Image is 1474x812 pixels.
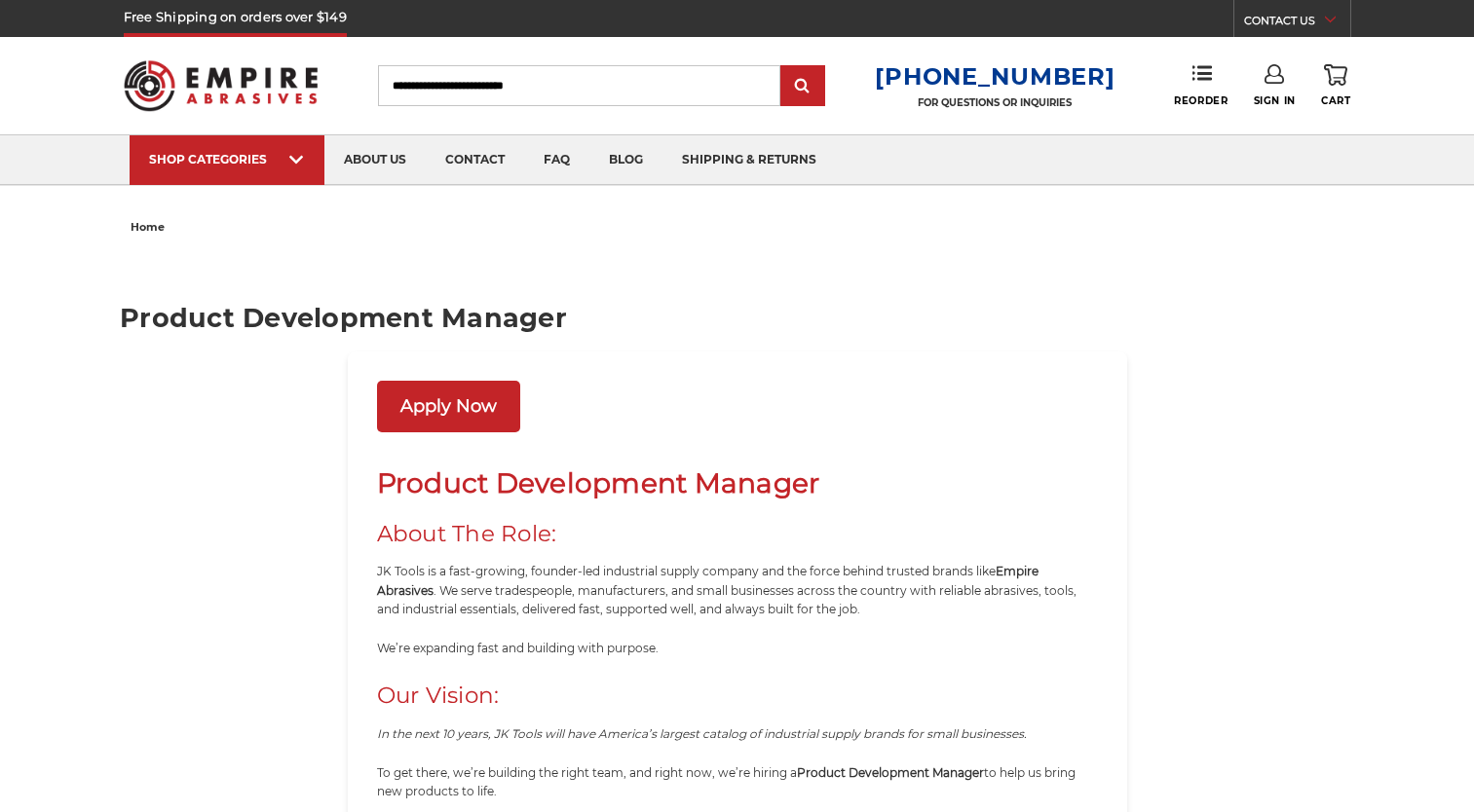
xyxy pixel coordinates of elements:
[377,726,1027,741] i: In the next 10 years, JK Tools will have America’s largest catalog of industrial supply brands fo...
[377,564,1039,597] b: Empire Abrasives
[377,516,1098,552] h2: About The Role:
[1244,10,1350,37] a: CONTACT US
[1174,64,1228,106] a: Reorder
[875,62,1115,91] a: [PHONE_NUMBER]
[377,381,520,432] a: Apply Now
[1254,94,1296,107] span: Sign In
[324,135,426,185] a: about us
[875,96,1115,109] p: FOR QUESTIONS OR INQUIRIES
[377,678,1098,714] h2: Our Vision:
[124,48,319,124] img: Empire Abrasives
[1321,94,1350,107] span: Cart
[524,135,589,185] a: faq
[589,135,662,185] a: blog
[377,763,1098,800] p: To get there, we’re building the right team, and right now, we’re hiring a to help us bring new p...
[426,135,524,185] a: contact
[1321,64,1350,107] a: Cart
[377,639,1098,657] p: We’re expanding fast and building with purpose.
[377,562,1098,618] p: JK Tools is a fast-growing, founder-led industrial supply company and the force behind trusted br...
[662,135,836,185] a: shipping & returns
[377,461,1098,505] h1: Product Development Manager
[1174,94,1228,107] span: Reorder
[783,67,822,106] input: Submit
[149,152,305,166] div: SHOP CATEGORIES
[120,305,1354,331] h1: Product Development Manager
[797,765,984,780] b: Product Development Manager
[131,220,165,234] span: home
